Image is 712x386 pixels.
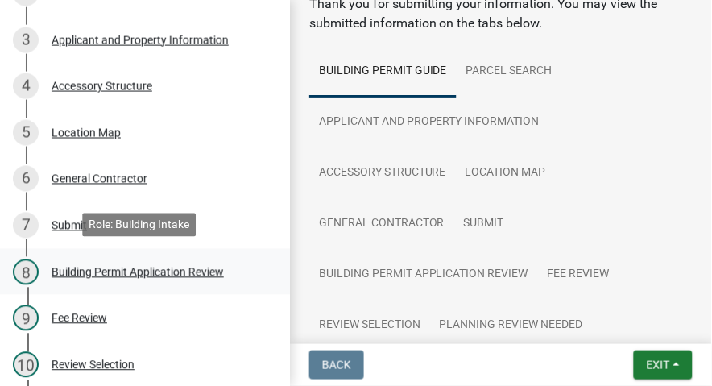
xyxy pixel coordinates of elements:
div: Submit [52,220,87,231]
div: Applicant and Property Information [52,35,229,46]
a: Building Permit Guide [309,46,457,98]
button: Back [309,351,364,380]
div: 6 [13,166,39,192]
div: General Contractor [52,173,147,185]
a: Review Selection [309,300,430,351]
a: General Contractor [309,198,454,250]
a: Fee Review [538,249,619,301]
div: 5 [13,120,39,146]
button: Exit [634,351,693,380]
div: 4 [13,73,39,99]
div: Fee Review [52,313,107,324]
div: 8 [13,259,39,285]
a: Location Map [456,147,556,199]
div: 7 [13,213,39,239]
div: Location Map [52,127,121,139]
a: Applicant and Property Information [309,97,549,148]
div: Review Selection [52,359,135,371]
a: Submit [454,198,514,250]
div: 3 [13,27,39,53]
div: 10 [13,352,39,378]
div: Building Permit Application Review [52,267,224,278]
div: 9 [13,305,39,331]
a: Building Permit Application Review [309,249,538,301]
a: Planning Review Needed [430,300,593,351]
div: Accessory Structure [52,81,152,92]
a: Parcel search [457,46,562,98]
span: Exit [647,359,670,371]
div: Role: Building Intake [82,213,196,236]
span: Back [322,359,351,371]
a: Accessory Structure [309,147,456,199]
